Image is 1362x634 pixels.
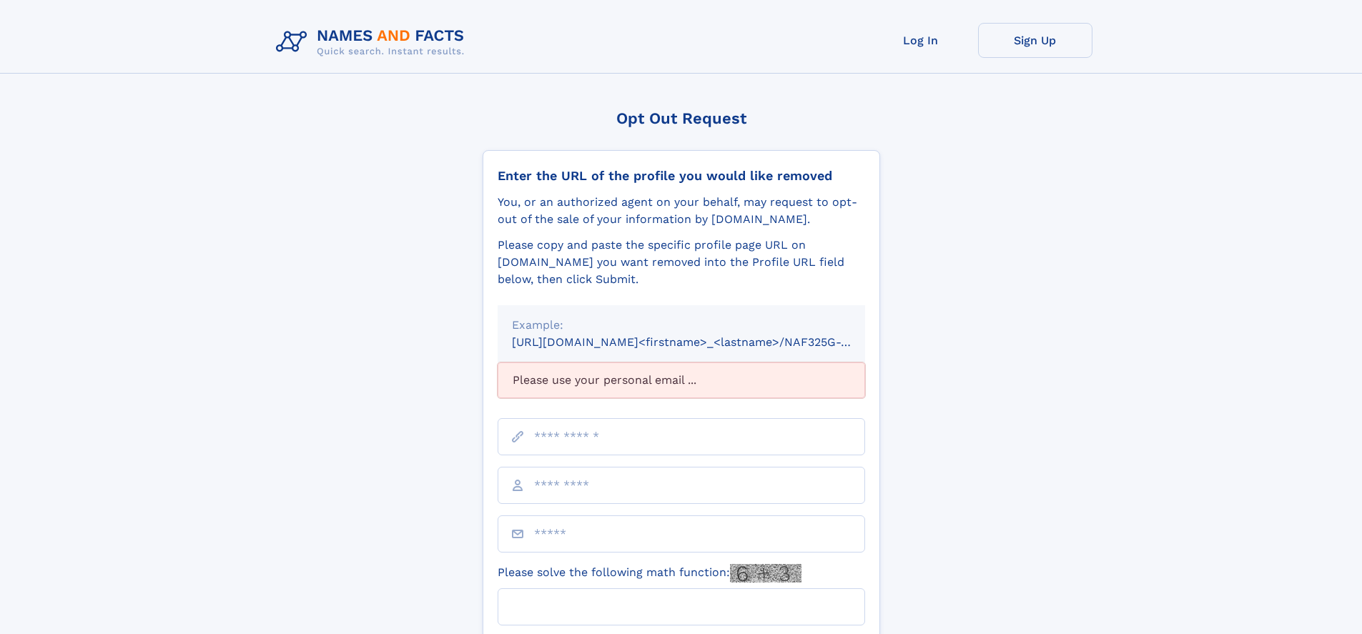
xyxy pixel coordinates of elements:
label: Please solve the following math function: [498,564,801,583]
div: Enter the URL of the profile you would like removed [498,168,865,184]
small: [URL][DOMAIN_NAME]<firstname>_<lastname>/NAF325G-xxxxxxxx [512,335,892,349]
div: Please use your personal email ... [498,362,865,398]
div: Opt Out Request [483,109,880,127]
div: Example: [512,317,851,334]
a: Sign Up [978,23,1092,58]
div: Please copy and paste the specific profile page URL on [DOMAIN_NAME] you want removed into the Pr... [498,237,865,288]
a: Log In [864,23,978,58]
img: Logo Names and Facts [270,23,476,61]
div: You, or an authorized agent on your behalf, may request to opt-out of the sale of your informatio... [498,194,865,228]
